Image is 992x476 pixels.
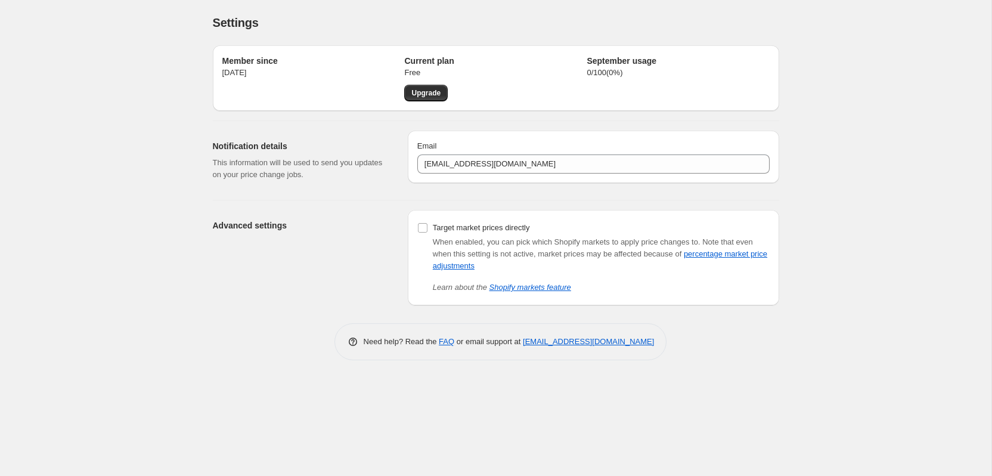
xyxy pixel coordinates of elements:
p: This information will be used to send you updates on your price change jobs. [213,157,389,181]
h2: September usage [587,55,769,67]
span: Email [417,141,437,150]
a: Upgrade [404,85,448,101]
h2: Member since [222,55,405,67]
a: Shopify markets feature [489,283,571,292]
span: Upgrade [411,88,441,98]
span: Settings [213,16,259,29]
h2: Advanced settings [213,220,389,231]
span: Need help? Read the [364,337,439,346]
span: or email support at [454,337,523,346]
a: FAQ [439,337,454,346]
span: Note that even when this setting is not active, market prices may be affected because of [433,237,767,270]
p: [DATE] [222,67,405,79]
p: 0 / 100 ( 0 %) [587,67,769,79]
span: When enabled, you can pick which Shopify markets to apply price changes to. [433,237,700,246]
span: Target market prices directly [433,223,530,232]
p: Free [404,67,587,79]
a: [EMAIL_ADDRESS][DOMAIN_NAME] [523,337,654,346]
h2: Current plan [404,55,587,67]
i: Learn about the [433,283,571,292]
h2: Notification details [213,140,389,152]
